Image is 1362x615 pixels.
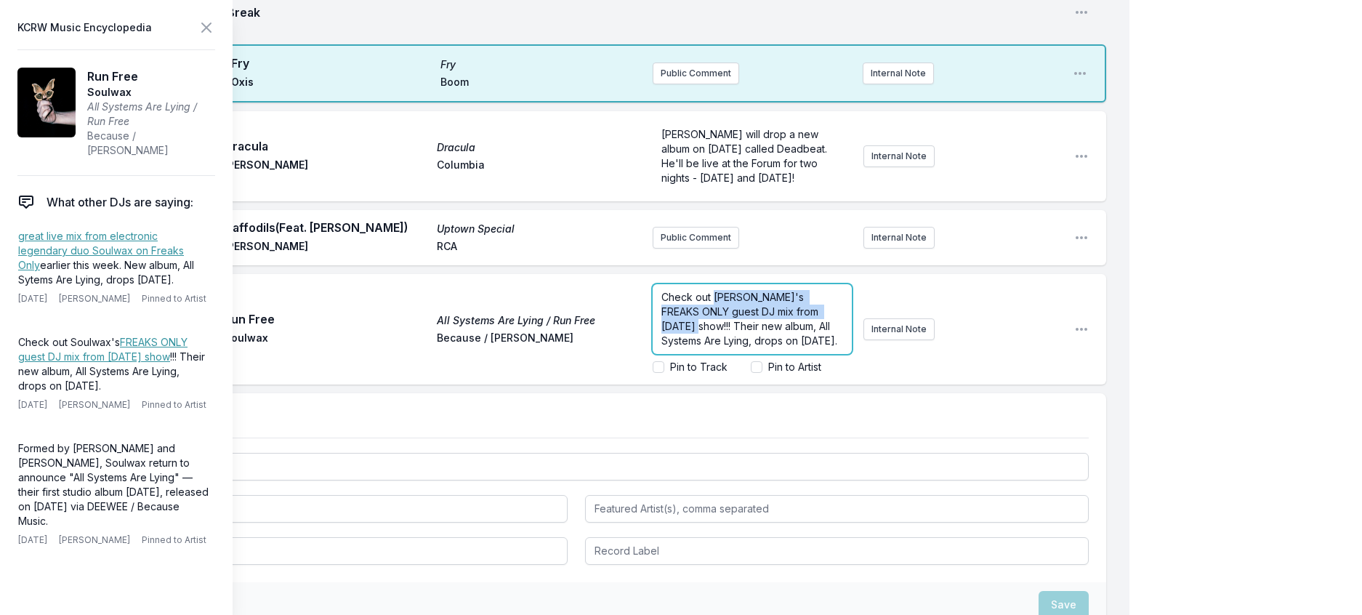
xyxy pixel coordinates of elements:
[17,17,152,38] span: KCRW Music Encyclopedia
[18,335,209,393] p: Check out Soulwax's !!! Their new album, All Systems Are Lying, drops on [DATE].
[653,227,739,249] button: Public Comment
[437,158,641,175] span: Columbia
[18,441,209,528] p: Formed by [PERSON_NAME] and [PERSON_NAME], Soulwax return to announce "All Systems Are Lying" — t...
[863,145,935,167] button: Internal Note
[142,534,206,546] span: Pinned to Artist
[227,4,1063,21] span: Break
[1073,66,1087,81] button: Open playlist item options
[59,399,130,411] span: [PERSON_NAME]
[17,68,76,137] img: All Systems Are Lying / Run Free
[437,331,641,348] span: Because / [PERSON_NAME]
[863,227,935,249] button: Internal Note
[437,313,641,328] span: All Systems Are Lying / Run Free
[87,68,215,85] span: Run Free
[142,399,206,411] span: Pinned to Artist
[1074,230,1089,245] button: Open playlist item options
[59,293,130,305] span: [PERSON_NAME]
[87,129,215,158] span: Because / [PERSON_NAME]
[224,137,428,155] span: Dracula
[437,222,641,236] span: Uptown Special
[585,495,1089,523] input: Featured Artist(s), comma separated
[231,55,432,72] span: Fry
[18,399,47,411] span: [DATE]
[64,495,568,523] input: Artist
[437,239,641,257] span: RCA
[87,85,215,100] span: Soulwax
[18,229,209,287] p: earlier this week. New album, All Sytems Are Lying, drops [DATE].
[1074,149,1089,164] button: Open playlist item options
[87,100,215,129] span: All Systems Are Lying / Run Free
[224,158,428,175] span: [PERSON_NAME]
[585,537,1089,565] input: Record Label
[863,63,934,84] button: Internal Note
[59,534,130,546] span: [PERSON_NAME]
[661,291,837,347] span: Check out [PERSON_NAME]'s FREAKS ONLY guest DJ mix from [DATE] show!!! Their new album, All Syste...
[670,360,728,374] label: Pin to Track
[18,534,47,546] span: [DATE]
[437,140,641,155] span: Dracula
[224,331,428,348] span: Soulwax
[18,293,47,305] span: [DATE]
[64,453,1089,481] input: Track Title
[440,57,641,72] span: Fry
[653,63,739,84] button: Public Comment
[1074,322,1089,337] button: Open playlist item options
[224,310,428,328] span: Run Free
[18,230,184,271] a: great live mix from electronic legendary duo Soulwax on Freaks Only
[64,537,568,565] input: Album Title
[224,219,428,236] span: Daffodils (Feat. [PERSON_NAME])
[142,293,206,305] span: Pinned to Artist
[440,75,641,92] span: Boom
[1074,5,1089,20] button: Open playlist item options
[863,318,935,340] button: Internal Note
[47,193,193,211] span: What other DJs are saying:
[231,75,432,92] span: Oxis
[661,128,830,184] span: [PERSON_NAME] will drop a new album on [DATE] called Deadbeat. He'll be live at the Forum for two...
[768,360,821,374] label: Pin to Artist
[224,239,428,257] span: [PERSON_NAME]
